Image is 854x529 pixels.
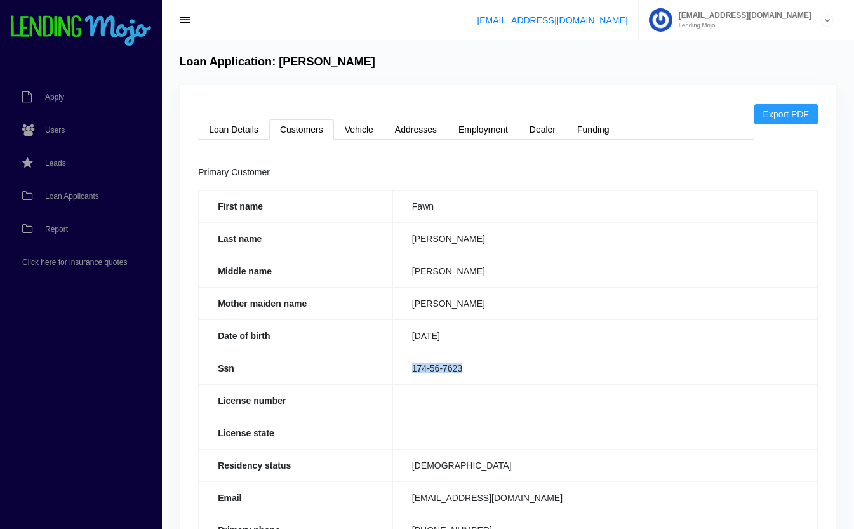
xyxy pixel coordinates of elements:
small: Lending Mojo [672,22,811,29]
th: Mother maiden name [199,287,393,319]
span: Loan Applicants [45,192,99,200]
span: Leads [45,159,66,167]
td: [PERSON_NAME] [392,287,817,319]
th: License state [199,417,393,449]
span: [EMAIL_ADDRESS][DOMAIN_NAME] [672,11,811,19]
th: Middle name [199,255,393,287]
a: Dealer [519,119,566,140]
th: Last name [199,222,393,255]
td: 174-56-7623 [392,352,817,384]
th: License number [199,384,393,417]
a: Export PDF [754,104,818,124]
a: Funding [566,119,620,140]
a: Loan Details [198,119,269,140]
a: Addresses [384,119,448,140]
td: [EMAIL_ADDRESS][DOMAIN_NAME] [392,481,817,514]
h4: Loan Application: [PERSON_NAME] [179,55,375,69]
th: First name [199,190,393,222]
span: Report [45,225,68,233]
div: Primary Customer [198,165,818,180]
td: [PERSON_NAME] [392,222,817,255]
td: [PERSON_NAME] [392,255,817,287]
img: Profile image [649,8,672,32]
a: Vehicle [334,119,384,140]
img: logo-small.png [10,15,152,47]
th: Ssn [199,352,393,384]
td: [DEMOGRAPHIC_DATA] [392,449,817,481]
th: Email [199,481,393,514]
a: [EMAIL_ADDRESS][DOMAIN_NAME] [477,15,627,25]
a: Customers [269,119,334,140]
td: Fawn [392,190,817,222]
span: Apply [45,93,64,101]
span: Click here for insurance quotes [22,258,127,266]
td: [DATE] [392,319,817,352]
th: Date of birth [199,319,393,352]
th: Residency status [199,449,393,481]
span: Users [45,126,65,134]
a: Employment [448,119,519,140]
